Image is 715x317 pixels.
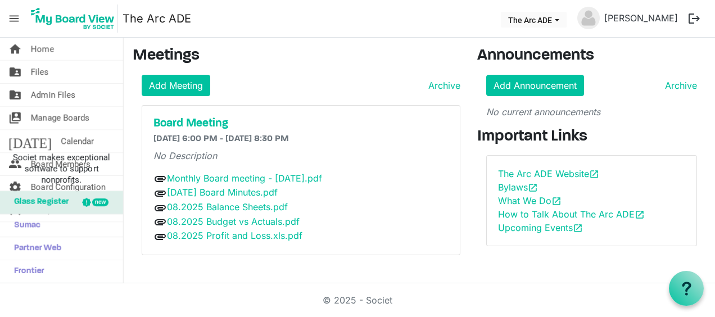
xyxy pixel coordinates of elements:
[167,187,278,198] a: [DATE] Board Minutes.pdf
[153,134,449,144] h6: [DATE] 6:00 PM - [DATE] 8:30 PM
[167,201,288,212] a: 08.2025 Balance Sheets.pdf
[167,173,322,184] a: Monthly Board meeting - [DATE].pdf
[486,75,584,96] a: Add Announcement
[8,130,52,152] span: [DATE]
[167,230,302,241] a: 08.2025 Profit and Loss.xls.pdf
[573,223,583,233] span: open_in_new
[8,214,40,237] span: Sumac
[153,172,167,185] span: attachment
[660,79,697,92] a: Archive
[486,105,698,119] p: No current announcements
[31,84,75,106] span: Admin Files
[153,117,449,130] a: Board Meeting
[589,169,599,179] span: open_in_new
[31,38,54,60] span: Home
[133,47,460,66] h3: Meetings
[8,237,61,260] span: Partner Web
[551,196,562,206] span: open_in_new
[142,75,210,96] a: Add Meeting
[8,38,22,60] span: home
[528,183,538,193] span: open_in_new
[8,61,22,83] span: folder_shared
[92,198,108,206] div: new
[477,47,707,66] h3: Announcements
[153,230,167,243] span: attachment
[153,201,167,215] span: attachment
[498,182,538,193] a: Bylawsopen_in_new
[498,195,562,206] a: What We Doopen_in_new
[8,84,22,106] span: folder_shared
[635,210,645,220] span: open_in_new
[153,149,449,162] p: No Description
[424,79,460,92] a: Archive
[577,7,600,29] img: no-profile-picture.svg
[28,4,123,33] a: My Board View Logo
[498,168,599,179] a: The Arc ADE Websiteopen_in_new
[31,107,89,129] span: Manage Boards
[8,260,44,283] span: Frontier
[8,191,69,214] span: Glass Register
[8,107,22,129] span: switch_account
[498,222,583,233] a: Upcoming Eventsopen_in_new
[682,7,706,30] button: logout
[5,152,118,185] span: Societ makes exceptional software to support nonprofits.
[153,187,167,200] span: attachment
[477,128,707,147] h3: Important Links
[323,295,392,306] a: © 2025 - Societ
[3,8,25,29] span: menu
[167,216,300,227] a: 08.2025 Budget vs Actuals.pdf
[498,209,645,220] a: How to Talk About The Arc ADEopen_in_new
[61,130,94,152] span: Calendar
[153,215,167,229] span: attachment
[600,7,682,29] a: [PERSON_NAME]
[123,7,191,30] a: The Arc ADE
[31,61,49,83] span: Files
[28,4,118,33] img: My Board View Logo
[501,12,567,28] button: The Arc ADE dropdownbutton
